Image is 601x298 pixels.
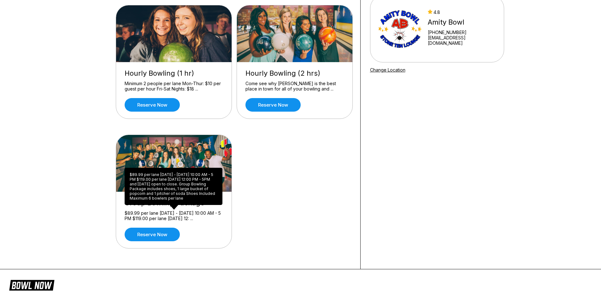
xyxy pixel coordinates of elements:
div: Hourly Bowling (1 hr) [125,69,223,78]
div: Minimum 2 people per lane Mon-Thur: $10 per guest per hour Fri-Sat Nights: $18 ... [125,81,223,92]
div: $89.99 per lane [DATE] - [DATE] 10:00 AM - 5 PM $119.00 per lane [DATE] 12: ... [125,210,223,221]
img: Amity Bowl [379,5,422,53]
a: Reserve now [125,98,180,112]
div: Amity Bowl [428,18,495,26]
img: Hourly Bowling (1 hr) [116,5,232,62]
img: Group Bowling Package [116,135,232,192]
div: Come see why [PERSON_NAME] is the best place in town for all of your bowling and ... [245,81,344,92]
div: Hourly Bowling (2 hrs) [245,69,344,78]
a: Change Location [370,67,405,73]
div: $89.99 per lane [DATE] - [DATE] 10:00 AM - 5 PM $119.00 per lane [DATE] 12:00 PM - 5PM and [DATE]... [125,168,222,205]
a: [EMAIL_ADDRESS][DOMAIN_NAME] [428,35,495,46]
a: Reserve now [245,98,301,112]
div: [PHONE_NUMBER] [428,30,495,35]
a: Reserve now [125,228,180,241]
div: 4.8 [428,9,495,15]
img: Hourly Bowling (2 hrs) [237,5,353,62]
